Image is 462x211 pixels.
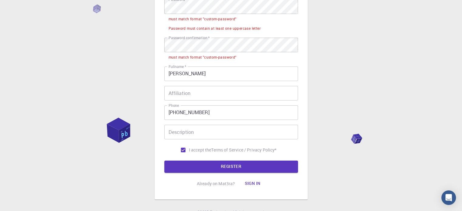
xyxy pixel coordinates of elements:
[169,54,237,60] div: must match format "custom-password"
[441,190,456,205] div: Open Intercom Messenger
[197,181,235,187] p: Already on Mat3ra?
[189,147,211,153] span: I accept the
[169,64,186,69] label: Fullname
[164,161,298,173] button: REGISTER
[169,16,237,22] div: must match format "custom-password"
[211,147,276,153] p: Terms of Service / Privacy Policy *
[169,103,179,108] label: Phone
[240,178,265,190] button: Sign in
[169,35,210,40] label: Password confirmation
[211,147,276,153] a: Terms of Service / Privacy Policy*
[169,26,261,32] div: Password must contain at least one uppercase letter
